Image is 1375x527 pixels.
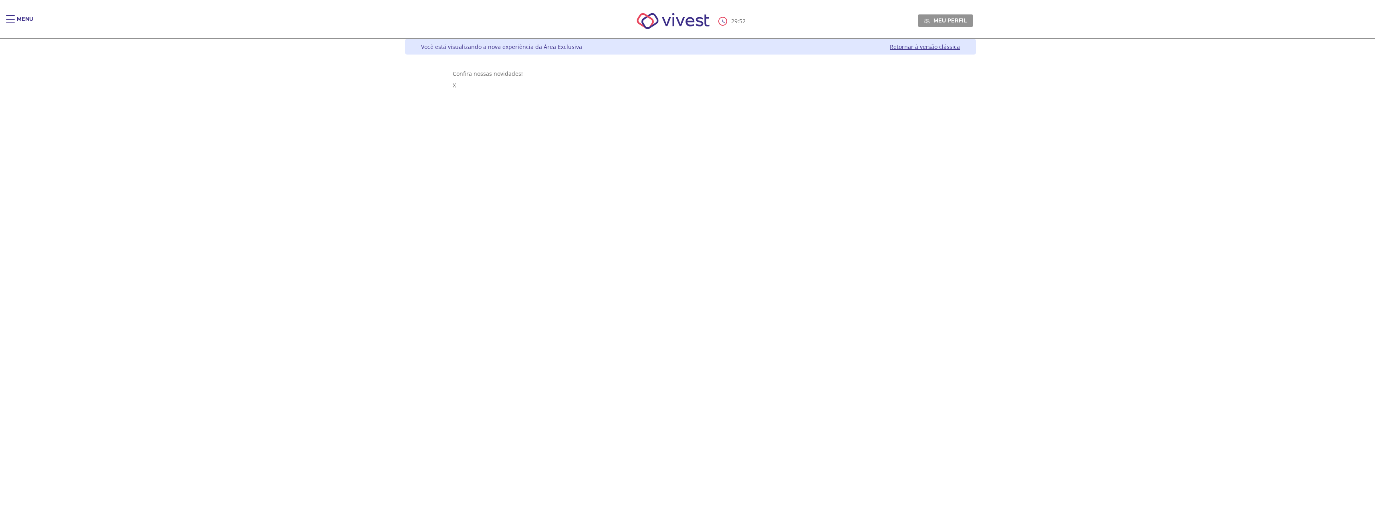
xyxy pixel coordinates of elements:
div: Vivest [399,39,976,527]
img: Meu perfil [924,18,930,24]
div: Você está visualizando a nova experiência da Área Exclusiva [421,43,582,51]
div: : [718,17,747,26]
a: Meu perfil [918,14,973,26]
img: Vivest [628,4,719,38]
span: Meu perfil [933,17,967,24]
span: 52 [739,17,746,25]
span: X [453,81,456,89]
div: Menu [17,15,33,31]
div: Confira nossas novidades! [453,70,929,77]
span: 29 [731,17,738,25]
a: Retornar à versão clássica [890,43,960,51]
